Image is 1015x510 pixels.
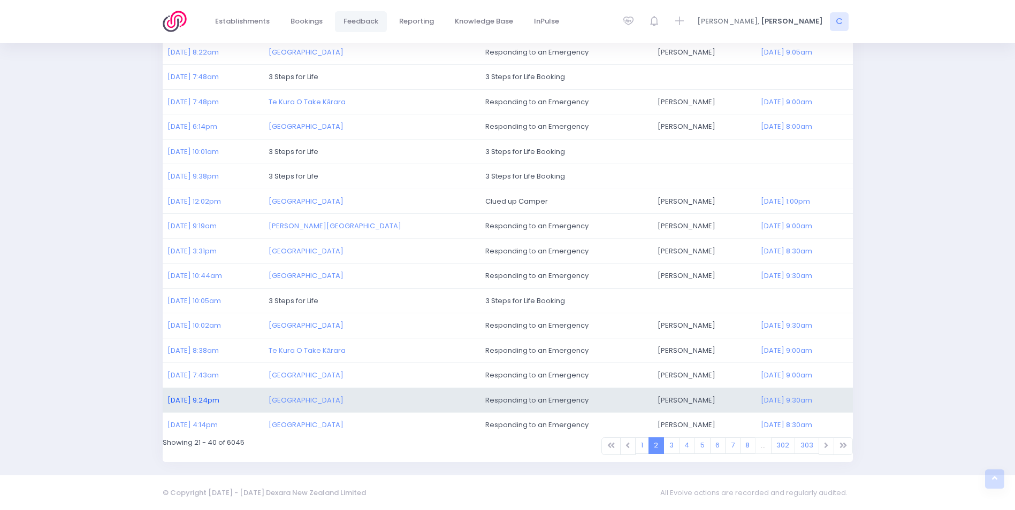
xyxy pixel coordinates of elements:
a: [GEOGRAPHIC_DATA] [269,196,344,206]
td: [PERSON_NAME] [652,313,755,338]
span: Reporting [399,16,434,27]
td: Responding to an Emergency [480,114,652,140]
a: [DATE] 6:14pm [167,121,217,132]
a: [DATE] 9:30am [761,320,812,330]
td: [PERSON_NAME] [652,114,755,140]
span: 3 Steps for Life [269,296,318,306]
a: [GEOGRAPHIC_DATA] [269,370,344,380]
span: 3 Steps for Life [269,72,318,82]
a: [DATE] 9:30am [761,271,812,281]
a: [GEOGRAPHIC_DATA] [269,395,344,405]
td: [PERSON_NAME] [652,89,755,114]
a: [DATE] 8:38am [167,345,219,356]
a: Reporting [391,11,443,32]
a: [DATE] 9:00am [761,370,812,380]
td: Responding to an Emergency [480,40,652,65]
div: Showing 21 - 40 of 6045 [156,437,508,462]
a: [DATE] 8:30am [761,246,812,256]
a: 8 [740,437,756,454]
a: Te Kura O Take Kārara [269,345,346,356]
a: Te Kura O Take Kārara [269,97,346,107]
a: [DATE] 7:48pm [167,97,219,107]
td: Responding to an Emergency [480,338,652,363]
td: [PERSON_NAME] [652,338,755,363]
td: [PERSON_NAME] [652,214,755,239]
td: 3 Steps for Life Booking [480,65,852,90]
a: [DATE] 9:00am [761,97,812,107]
a: [GEOGRAPHIC_DATA] [269,420,344,430]
a: [DATE] 10:05am [167,296,221,306]
span: Feedback [344,16,378,27]
span: C [830,12,849,31]
span: Knowledge Base [455,16,513,27]
span: Bookings [291,16,323,27]
a: [DATE] 4:14pm [167,420,218,430]
td: Responding to an Emergency [480,89,652,114]
a: 6 [710,437,726,454]
td: 3 Steps for Life Booking [480,288,852,313]
a: 303 [795,437,819,454]
a: [DATE] 9:05am [761,47,812,57]
a: Bookings [282,11,332,32]
td: Responding to an Emergency [480,388,652,413]
a: [GEOGRAPHIC_DATA] [269,47,344,57]
a: [DATE] 9:24pm [167,395,219,405]
span: 3 Steps for Life [269,146,318,157]
td: [PERSON_NAME] [652,413,755,437]
a: [DATE] 1:00pm [761,196,810,206]
a: Feedback [335,11,387,32]
a: [DATE] 10:02am [167,320,221,330]
a: [DATE] 7:48am [167,72,219,82]
a: [DATE] 10:01am [167,146,219,157]
a: Establishments [207,11,279,32]
td: [PERSON_NAME] [652,238,755,264]
img: Logo [163,11,193,32]
a: 7 [725,437,741,454]
a: [DATE] 8:30am [761,420,812,430]
a: 5 [695,437,711,454]
a: [DATE] 9:19am [167,221,217,231]
a: 302 [771,437,796,454]
a: 1 [635,437,649,454]
a: [GEOGRAPHIC_DATA] [269,246,344,256]
span: 3 Steps for Life [269,171,318,181]
td: Responding to an Emergency [480,214,652,239]
td: [PERSON_NAME] [652,363,755,388]
td: [PERSON_NAME] [652,388,755,413]
td: [PERSON_NAME] [652,40,755,65]
a: [DATE] 10:44am [167,271,222,281]
td: Responding to an Emergency [480,238,652,264]
td: [PERSON_NAME] [652,189,755,214]
td: 3 Steps for Life Booking [480,164,852,189]
a: InPulse [525,11,568,32]
a: [DATE] 9:00am [761,221,812,231]
a: [DATE] 9:38pm [167,171,219,181]
a: [GEOGRAPHIC_DATA] [269,271,344,281]
a: [GEOGRAPHIC_DATA] [269,320,344,330]
td: 3 Steps for Life Booking [480,139,852,164]
a: [DATE] 9:00am [761,345,812,356]
a: [DATE] 12:02pm [167,196,221,206]
a: [DATE] 7:43am [167,370,219,380]
td: Responding to an Emergency [480,264,652,289]
td: Responding to an Emergency [480,363,652,388]
td: Responding to an Emergency [480,413,652,437]
a: Knowledge Base [446,11,522,32]
span: All Evolve actions are recorded and regularly audited. [660,482,853,503]
span: Establishments [215,16,270,27]
td: [PERSON_NAME] [652,264,755,289]
a: [PERSON_NAME][GEOGRAPHIC_DATA] [269,221,401,231]
a: [DATE] 8:22am [167,47,219,57]
span: 2 [648,437,665,454]
a: [GEOGRAPHIC_DATA] [269,121,344,132]
a: [DATE] 3:31pm [167,246,217,256]
span: [PERSON_NAME], [697,16,759,27]
span: © Copyright [DATE] - [DATE] Dexara New Zealand Limited [163,488,366,498]
a: 4 [679,437,696,454]
td: Clued up Camper [480,189,652,214]
a: [DATE] 9:30am [761,395,812,405]
span: [PERSON_NAME] [761,16,823,27]
span: InPulse [534,16,559,27]
td: Responding to an Emergency [480,313,652,338]
a: 3 [663,437,680,454]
